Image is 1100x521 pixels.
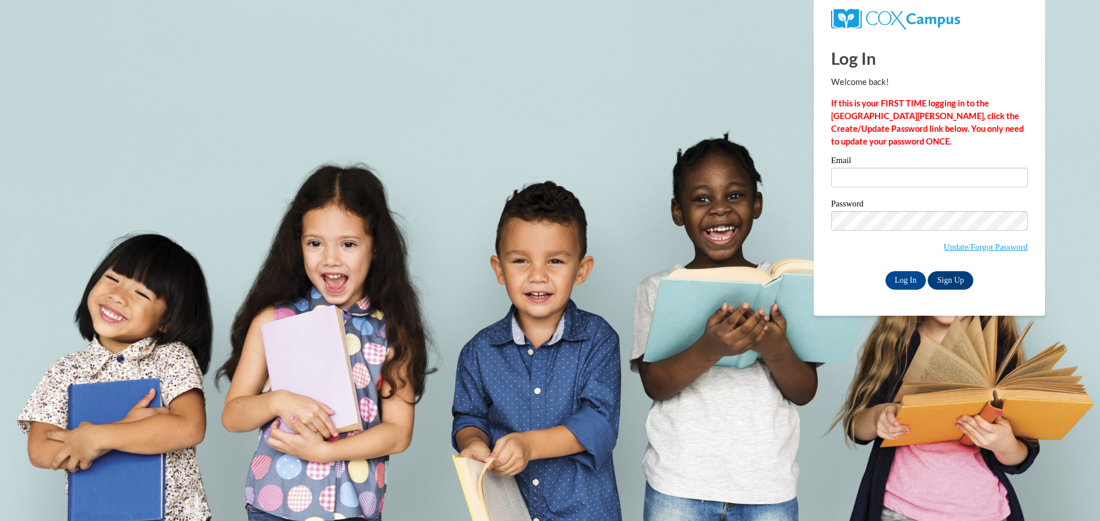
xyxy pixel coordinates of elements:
strong: If this is your FIRST TIME logging in to the [GEOGRAPHIC_DATA][PERSON_NAME], click the Create/Upd... [831,98,1024,146]
a: Sign Up [928,271,973,290]
a: Update/Forgot Password [944,242,1028,252]
p: Welcome back! [831,76,1028,88]
label: Email [831,156,1028,168]
img: COX Campus [831,9,960,29]
a: COX Campus [831,13,960,23]
h1: Log In [831,46,1028,70]
label: Password [831,199,1028,211]
input: Log In [885,271,926,290]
